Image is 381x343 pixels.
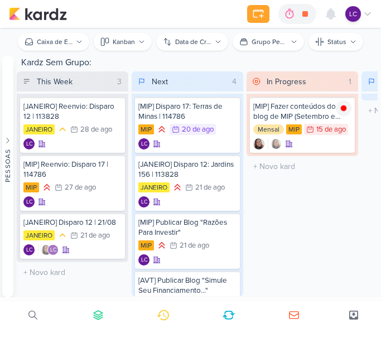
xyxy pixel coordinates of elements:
[41,182,52,193] div: Prioridade Alta
[138,138,149,149] div: Criador(a): Laís Costa
[182,126,214,133] div: 20 de ago
[138,254,149,265] div: Criador(a): Laís Costa
[195,184,225,191] div: 21 de ago
[156,240,167,251] div: Prioridade Alta
[23,160,122,180] div: [MIP] Reenvio: Disparo 17 | 114786
[252,37,288,47] div: Grupo Pessoal
[41,244,52,255] img: Sharlene Khoury
[80,232,110,239] div: 21 de ago
[38,244,59,255] div: Colaboradores: Sharlene Khoury, Laís Costa
[138,240,154,250] div: MIP
[138,276,237,296] div: [AVT] Publicar Blog "Simule Seu Financiamento..."
[17,56,378,71] div: Kardz Sem Grupo:
[336,100,351,116] img: tracking
[156,124,167,135] div: Prioridade Alta
[18,33,90,51] button: Caixa de Entrada
[2,56,13,297] button: Pessoas
[271,138,282,149] img: Sharlene Khoury
[138,124,154,134] div: MIP
[286,124,302,134] div: MIP
[23,138,35,149] div: Laís Costa
[138,254,149,265] div: Laís Costa
[233,33,305,51] button: Grupo Pessoal
[23,196,35,207] div: Laís Costa
[57,124,68,135] div: Prioridade Média
[156,33,228,51] button: Data de Criação
[253,138,264,149] div: Criador(a): Sharlene Khoury
[9,7,67,21] img: kardz.app
[141,258,147,263] p: LC
[308,33,363,51] button: Status
[57,230,68,241] div: Prioridade Média
[23,218,122,228] div: [JANEIRO] Disparo 12 | 21/08
[253,138,264,149] img: Sharlene Khoury
[253,102,351,122] div: [MIP] Fazer conteúdos do blog de MIP (Setembro e Outubro)
[113,37,135,47] div: Kanban
[138,196,149,207] div: Laís Costa
[65,184,96,191] div: 27 de ago
[138,102,237,122] div: [MIP] Disparo 17: Terras de Minas | 114786
[80,126,112,133] div: 28 de ago
[50,248,56,253] p: LC
[138,160,237,180] div: [JANEIRO] Disparo 12: Jardins 156 | 113828
[138,218,237,238] div: [MIP] Publicar Blog "Razões Para Investir"
[316,126,346,133] div: 15 de ago
[23,124,55,134] div: JANEIRO
[23,244,35,255] div: Criador(a): Laís Costa
[138,196,149,207] div: Criador(a): Laís Costa
[23,102,122,122] div: [JANEIRO] Reenvio: Disparo 12 | 113828
[23,138,35,149] div: Criador(a): Laís Costa
[37,37,73,47] div: Caixa de Entrada
[47,244,59,255] div: Laís Costa
[3,148,13,182] div: Pessoas
[26,248,32,253] p: LC
[23,230,55,240] div: JANEIRO
[26,142,32,147] p: LC
[113,76,126,88] div: 3
[94,33,152,51] button: Kanban
[175,37,211,47] div: Data de Criação
[180,242,209,249] div: 21 de ago
[345,6,361,22] div: Laís Costa
[344,76,356,88] div: 1
[141,200,147,205] p: LC
[268,138,282,149] div: Colaboradores: Sharlene Khoury
[23,196,35,207] div: Criador(a): Laís Costa
[249,158,356,175] input: + Novo kard
[138,182,170,192] div: JANEIRO
[172,182,183,193] div: Prioridade Alta
[327,37,346,47] div: Status
[26,200,32,205] p: LC
[141,142,147,147] p: LC
[138,138,149,149] div: Laís Costa
[349,9,357,19] p: LC
[228,76,241,88] div: 4
[23,182,39,192] div: MIP
[19,264,126,281] input: + Novo kard
[253,124,284,134] div: Mensal
[23,244,35,255] div: Laís Costa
